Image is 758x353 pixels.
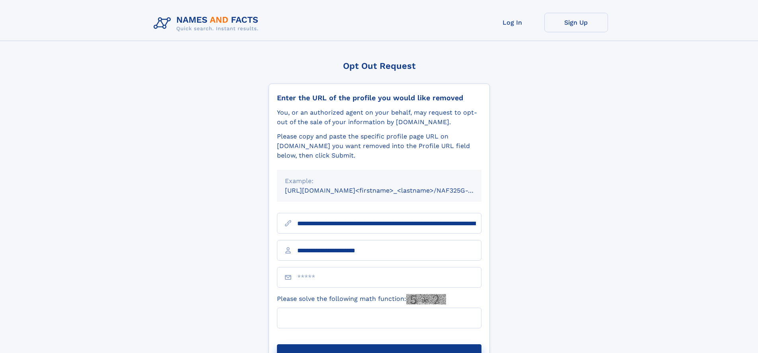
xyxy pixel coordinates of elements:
[277,108,481,127] div: You, or an authorized agent on your behalf, may request to opt-out of the sale of your informatio...
[544,13,608,32] a: Sign Up
[481,13,544,32] a: Log In
[285,176,474,186] div: Example:
[269,61,490,71] div: Opt Out Request
[150,13,265,34] img: Logo Names and Facts
[277,132,481,160] div: Please copy and paste the specific profile page URL on [DOMAIN_NAME] you want removed into the Pr...
[285,187,497,194] small: [URL][DOMAIN_NAME]<firstname>_<lastname>/NAF325G-xxxxxxxx
[277,94,481,102] div: Enter the URL of the profile you would like removed
[277,294,446,304] label: Please solve the following math function:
